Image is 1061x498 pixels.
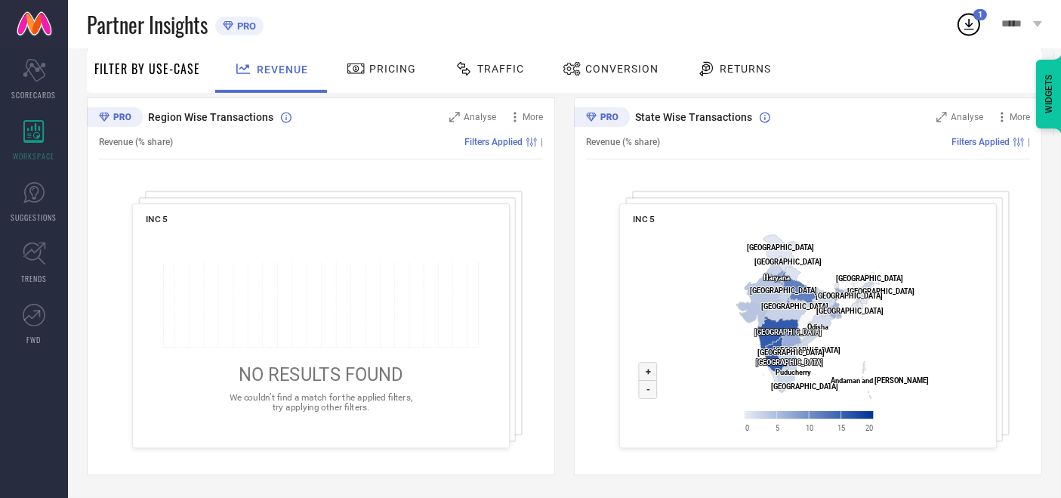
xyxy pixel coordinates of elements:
text: 20 [865,424,873,432]
span: More [1010,112,1030,122]
span: Filters Applied [464,137,523,147]
text: 0 [745,424,749,432]
div: Premium [574,107,630,130]
text: Andaman and [PERSON_NAME] [831,376,930,385]
span: PRO [233,20,256,32]
text: [GEOGRAPHIC_DATA] [756,358,823,367]
text: Haryana [763,274,790,282]
span: INC 5 [146,214,168,224]
svg: Zoom [936,112,947,122]
span: Region Wise Transactions [148,111,273,123]
span: Revenue (% share) [99,137,173,147]
span: Partner Insights [87,9,208,40]
text: 5 [776,424,779,432]
span: | [541,137,543,147]
span: We couldn’t find a match for the applied filters, try applying other filters. [230,391,412,412]
span: Revenue [257,63,308,76]
svg: Zoom [449,112,460,122]
div: Open download list [955,11,982,38]
text: Odisha [807,323,828,331]
text: [GEOGRAPHIC_DATA] [747,244,814,252]
text: 15 [837,424,845,432]
text: + [646,367,651,378]
span: Traffic [477,63,524,75]
span: TRENDS [21,273,47,284]
span: INC 5 [633,214,655,224]
text: [GEOGRAPHIC_DATA] [847,287,914,295]
text: [GEOGRAPHIC_DATA] [754,328,822,336]
span: Returns [720,63,771,75]
span: More [523,112,543,122]
text: [GEOGRAPHIC_DATA] [773,346,840,354]
text: [GEOGRAPHIC_DATA] [836,274,903,283]
span: SUGGESTIONS [11,212,57,223]
span: Pricing [369,63,416,75]
span: WORKSPACE [14,150,55,162]
text: [GEOGRAPHIC_DATA] [754,258,822,266]
text: [GEOGRAPHIC_DATA] [816,292,883,300]
span: Analyse [951,112,983,122]
span: Filters Applied [952,137,1010,147]
span: | [1028,137,1030,147]
text: [GEOGRAPHIC_DATA] [816,307,884,315]
span: Conversion [585,63,658,75]
span: 1 [978,10,982,20]
text: [GEOGRAPHIC_DATA] [761,302,828,311]
span: FWD [27,334,42,345]
text: [GEOGRAPHIC_DATA] [757,348,825,357]
text: 10 [806,424,813,432]
span: Revenue (% share) [586,137,660,147]
span: Analyse [464,112,496,122]
text: [GEOGRAPHIC_DATA] [772,382,839,391]
span: State Wise Transactions [635,111,752,123]
text: - [646,384,650,395]
span: SCORECARDS [12,89,57,101]
span: Filter By Use-Case [94,60,200,78]
text: Puducherry [776,368,811,376]
div: Premium [87,107,143,130]
span: NO RESULTS FOUND [239,364,403,385]
text: [GEOGRAPHIC_DATA] [751,287,818,295]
